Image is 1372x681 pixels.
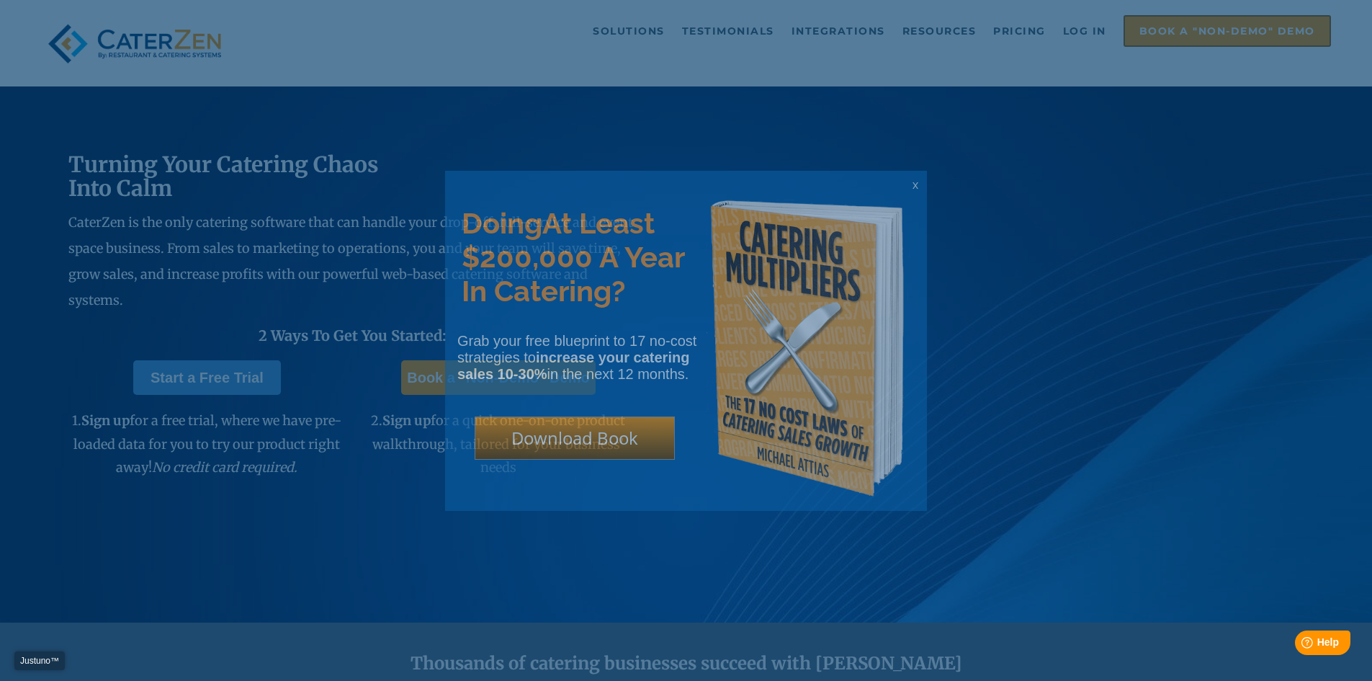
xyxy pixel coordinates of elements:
div: Download Book [475,417,675,460]
a: Justuno™ [14,651,65,670]
span: x [913,178,918,192]
span: Grab your free blueprint to 17 no-cost strategies to in the next 12 months. [457,333,696,382]
strong: increase your catering sales 10-30% [457,350,689,382]
iframe: Help widget launcher [1244,625,1356,665]
span: Download Book [511,426,638,450]
span: At Least $200,000 A Year In Catering? [462,206,684,308]
div: x [904,171,927,200]
span: Doing [462,206,542,240]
